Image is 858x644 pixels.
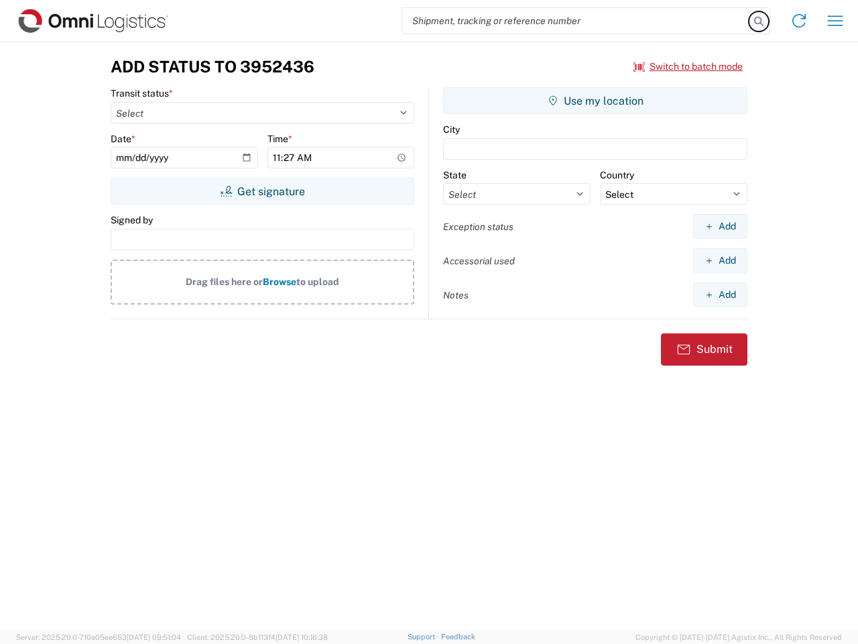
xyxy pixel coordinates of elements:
[111,214,153,226] label: Signed by
[127,633,181,641] span: [DATE] 09:51:04
[111,87,173,99] label: Transit status
[693,282,747,307] button: Add
[111,133,135,145] label: Date
[443,255,515,267] label: Accessorial used
[111,178,414,205] button: Get signature
[661,333,747,366] button: Submit
[16,633,181,641] span: Server: 2025.20.0-710e05ee653
[296,276,339,287] span: to upload
[443,169,467,181] label: State
[443,289,469,301] label: Notes
[635,631,842,643] span: Copyright © [DATE]-[DATE] Agistix Inc., All Rights Reserved
[275,633,328,641] span: [DATE] 10:16:38
[111,57,314,76] h3: Add Status to 3952436
[443,221,513,233] label: Exception status
[263,276,296,287] span: Browse
[693,214,747,239] button: Add
[600,169,634,181] label: Country
[402,8,749,34] input: Shipment, tracking or reference number
[441,633,475,641] a: Feedback
[186,276,263,287] span: Drag files here or
[633,56,743,78] button: Switch to batch mode
[187,633,328,641] span: Client: 2025.20.0-8b113f4
[693,248,747,273] button: Add
[443,87,747,114] button: Use my location
[408,633,441,641] a: Support
[443,123,460,136] label: City
[267,133,292,145] label: Time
